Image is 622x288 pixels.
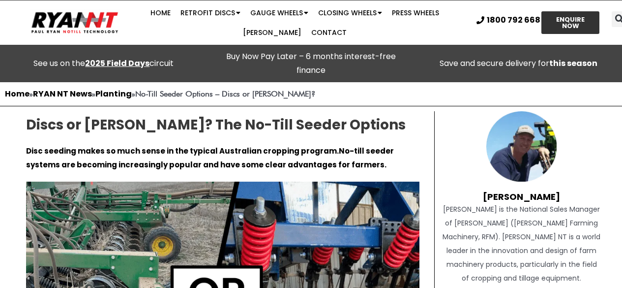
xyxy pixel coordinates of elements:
[487,16,540,24] span: 1800 792 668
[26,146,394,170] strong: No-till seeder systems are becoming increasingly popular and have some clear advantages for farmers.
[30,8,120,36] img: Ryan NT logo
[442,182,601,202] h4: [PERSON_NAME]
[5,88,30,99] a: Home
[33,88,92,99] a: RYAN NT News
[549,58,597,69] strong: this season
[313,3,387,23] a: Closing Wheels
[120,3,469,42] nav: Menu
[5,89,315,98] span: » » »
[306,23,352,42] a: Contact
[245,3,313,23] a: Gauge Wheels
[146,3,176,23] a: Home
[550,16,591,29] span: ENQUIRE NOW
[85,58,149,69] a: 2025 Field Days
[26,146,339,156] strong: Disc seeding makes so much sense in the typical Australian cropping program.
[26,116,419,134] h2: Discs or [PERSON_NAME]? The No-Till Seeder Options
[419,57,617,70] p: Save and secure delivery for
[238,23,306,42] a: [PERSON_NAME]
[442,202,601,285] div: [PERSON_NAME] is the National Sales Manager of [PERSON_NAME] ([PERSON_NAME] Farming Machinery, RF...
[135,89,315,98] strong: No-Till Seeder Options – Discs or [PERSON_NAME]?
[476,16,540,24] a: 1800 792 668
[95,88,132,99] a: Planting
[212,50,410,77] p: Buy Now Pay Later – 6 months interest-free finance
[541,11,599,34] a: ENQUIRE NOW
[176,3,245,23] a: Retrofit Discs
[387,3,444,23] a: Press Wheels
[5,57,203,70] div: See us on the circuit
